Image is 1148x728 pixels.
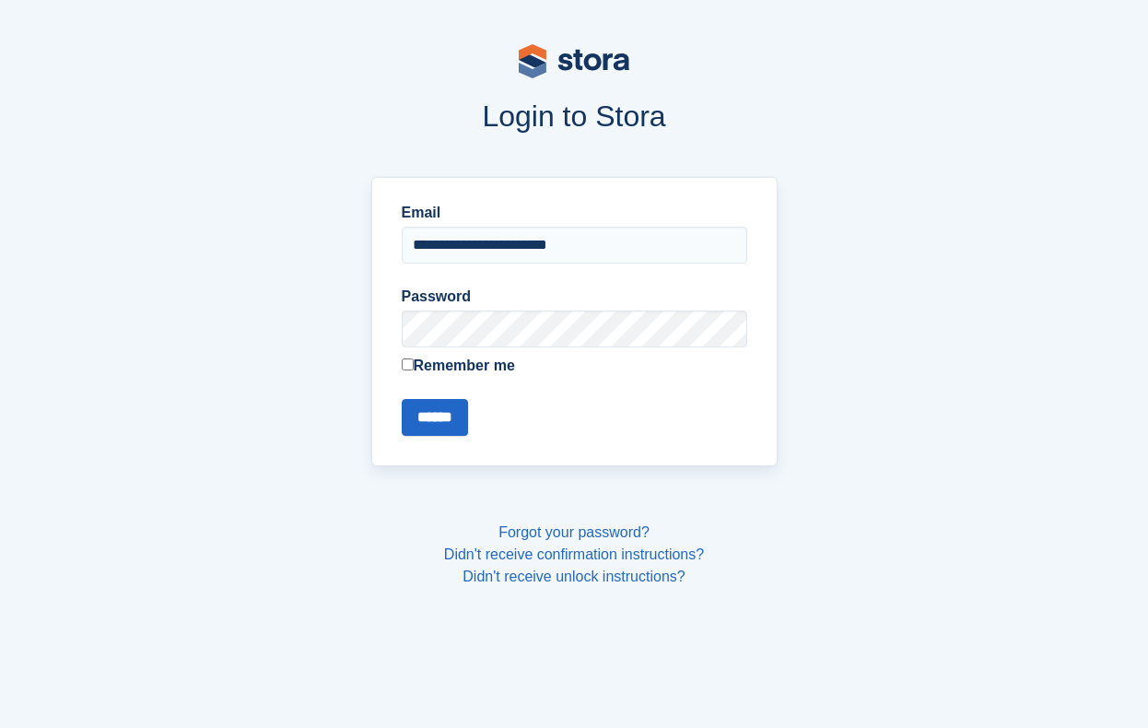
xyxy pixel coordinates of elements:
h1: Login to Stora [71,100,1077,133]
label: Email [402,202,747,224]
a: Forgot your password? [498,524,650,540]
img: stora-logo-53a41332b3708ae10de48c4981b4e9114cc0af31d8433b30ea865607fb682f29.svg [519,44,629,78]
label: Password [402,286,747,308]
a: Didn't receive unlock instructions? [463,569,685,584]
a: Didn't receive confirmation instructions? [444,546,704,562]
input: Remember me [402,358,414,370]
label: Remember me [402,355,747,377]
